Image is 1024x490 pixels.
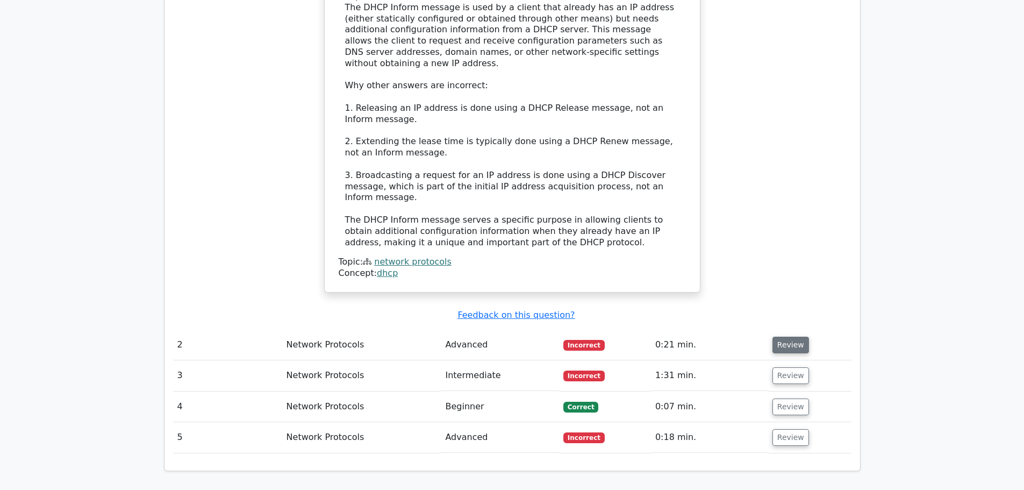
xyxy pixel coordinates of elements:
td: 1:31 min. [651,360,768,391]
div: Topic: [339,257,686,268]
a: network protocols [374,257,452,267]
a: dhcp [377,268,398,278]
td: Intermediate [441,360,559,391]
td: Advanced [441,330,559,360]
td: 5 [173,422,282,453]
span: Incorrect [563,432,605,443]
td: 0:21 min. [651,330,768,360]
button: Review [772,367,809,384]
a: Feedback on this question? [457,310,575,320]
button: Review [772,399,809,415]
td: 2 [173,330,282,360]
td: Advanced [441,422,559,453]
td: Beginner [441,392,559,422]
span: Incorrect [563,371,605,381]
span: Incorrect [563,340,605,351]
td: Network Protocols [282,360,441,391]
td: Network Protocols [282,422,441,453]
td: 0:18 min. [651,422,768,453]
div: Concept: [339,268,686,279]
td: Network Protocols [282,392,441,422]
td: 3 [173,360,282,391]
button: Review [772,337,809,353]
span: Correct [563,402,598,413]
td: 0:07 min. [651,392,768,422]
button: Review [772,429,809,446]
td: 4 [173,392,282,422]
td: Network Protocols [282,330,441,360]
